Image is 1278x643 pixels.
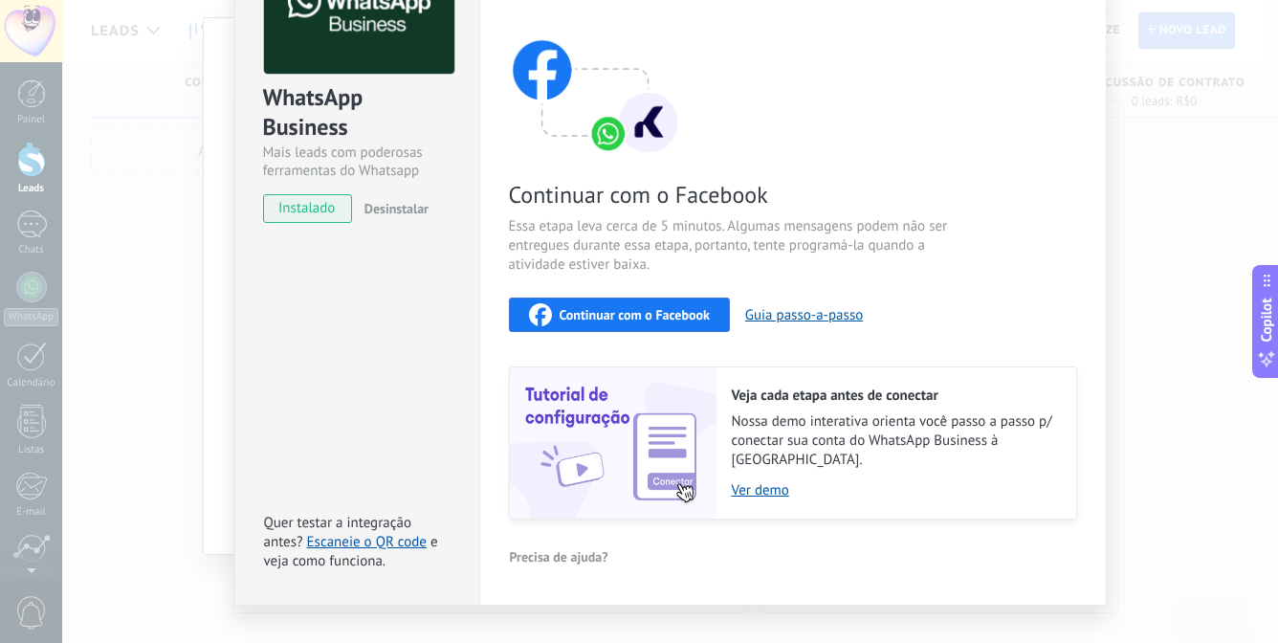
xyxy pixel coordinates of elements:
img: connect with facebook [509,3,681,156]
button: Guia passo-a-passo [745,306,863,324]
button: Precisa de ajuda? [509,543,609,571]
span: Quer testar a integração antes? [264,514,411,551]
a: Ver demo [732,481,1057,499]
span: Essa etapa leva cerca de 5 minutos. Algumas mensagens podem não ser entregues durante essa etapa,... [509,217,964,275]
a: Escaneie o QR code [307,533,427,551]
span: Precisa de ajuda? [510,550,608,564]
div: Mais leads com poderosas ferramentas do Whatsapp [263,144,452,180]
span: Copilot [1257,299,1276,343]
span: Nossa demo interativa orienta você passo a passo p/ conectar sua conta do WhatsApp Business à [GE... [732,412,1057,470]
span: Continuar com o Facebook [560,308,710,321]
button: Desinstalar [357,194,429,223]
button: Continuar com o Facebook [509,298,730,332]
span: Continuar com o Facebook [509,180,964,210]
div: WhatsApp Business [263,82,452,144]
span: instalado [264,194,351,223]
span: e veja como funciona. [264,533,438,570]
h2: Veja cada etapa antes de conectar [732,387,1057,405]
span: Desinstalar [364,200,429,217]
